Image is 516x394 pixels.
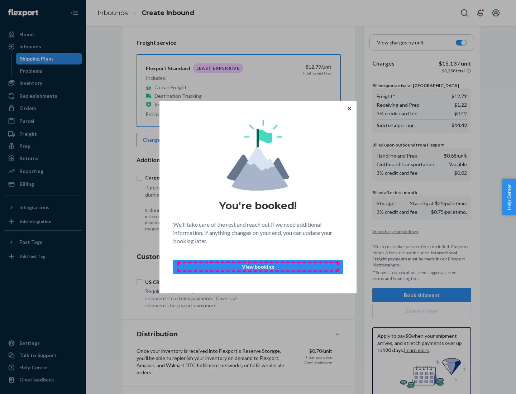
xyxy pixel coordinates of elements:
img: svg+xml,%3Csvg%20viewBox%3D%220%200%20174%20197%22%20fill%3D%22none%22%20xmlns%3D%22http%3A%2F%2F... [227,120,289,191]
p: We'll take care of the rest and reach out if we need additional information. If anything changes ... [173,221,343,245]
button: View booking [173,260,343,274]
button: Close [346,104,353,112]
p: View booking [179,263,337,270]
h1: You're booked! [219,199,297,212]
